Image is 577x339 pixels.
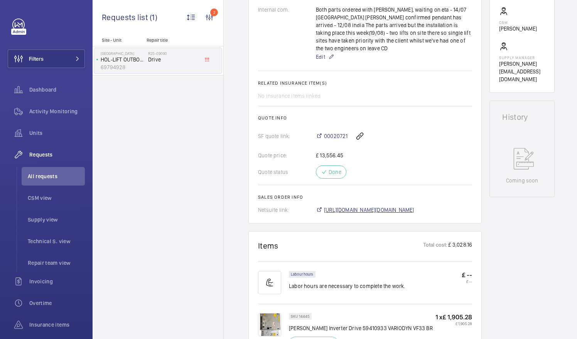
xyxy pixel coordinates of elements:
h2: Quote info [258,115,472,121]
p: [PERSON_NAME] Inverter Drive 59410933 VARIODYN VF33 BR [289,324,433,332]
span: All requests [28,172,85,180]
span: Requests [29,151,85,158]
p: [PERSON_NAME] [499,25,537,32]
span: 00020721 [324,132,348,140]
span: Activity Monitoring [29,107,85,115]
span: Filters [29,55,44,63]
span: Edit [316,53,325,61]
p: £ -- [462,279,472,284]
p: [GEOGRAPHIC_DATA] [101,51,145,56]
p: CSM [499,20,537,25]
button: Filters [8,49,85,68]
a: 00020721 [316,132,348,140]
p: Labour hours [291,273,314,276]
p: Total cost: [423,241,447,250]
p: 69794928 [101,63,145,71]
p: Supply manager [499,55,545,60]
p: Repair title [147,37,197,43]
p: £ 1,905.28 [435,321,472,326]
span: Supply view [28,216,85,223]
span: Technical S. view [28,237,85,245]
p: Site - Unit [93,37,143,43]
a: [URL][DOMAIN_NAME][DOMAIN_NAME] [316,206,414,214]
span: Requests list [102,12,150,22]
h1: Items [258,241,278,250]
p: Coming soon [506,177,538,184]
p: [PERSON_NAME][EMAIL_ADDRESS][DOMAIN_NAME] [499,60,545,83]
span: [URL][DOMAIN_NAME][DOMAIN_NAME] [324,206,414,214]
span: Drive [148,56,199,63]
span: Insurance items [29,321,85,329]
p: £ -- [462,271,472,279]
h1: History [502,113,542,121]
p: Labor hours are necessary to complete the work. [289,282,405,290]
span: CSM view [28,194,85,202]
span: Invoicing [29,278,85,285]
p: 1 x £ 1,905.28 [435,313,472,321]
p: SKU 14445 [291,315,310,318]
img: Tkhie3kVgAXcxW36m2j4DTwAN6BqjVTxF33AJahA8tKSoClN.png [258,313,281,336]
h2: R25-09090 [148,51,199,56]
h2: Sales order info [258,194,472,200]
span: Dashboard [29,86,85,94]
span: Overtime [29,299,85,307]
img: muscle-sm.svg [258,271,281,294]
h2: Related insurance item(s) [258,80,472,86]
p: HOL-LIFT OUTBOUND [101,56,145,63]
p: £ 3,028.16 [447,241,472,250]
span: Units [29,129,85,137]
span: Repair team view [28,259,85,267]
